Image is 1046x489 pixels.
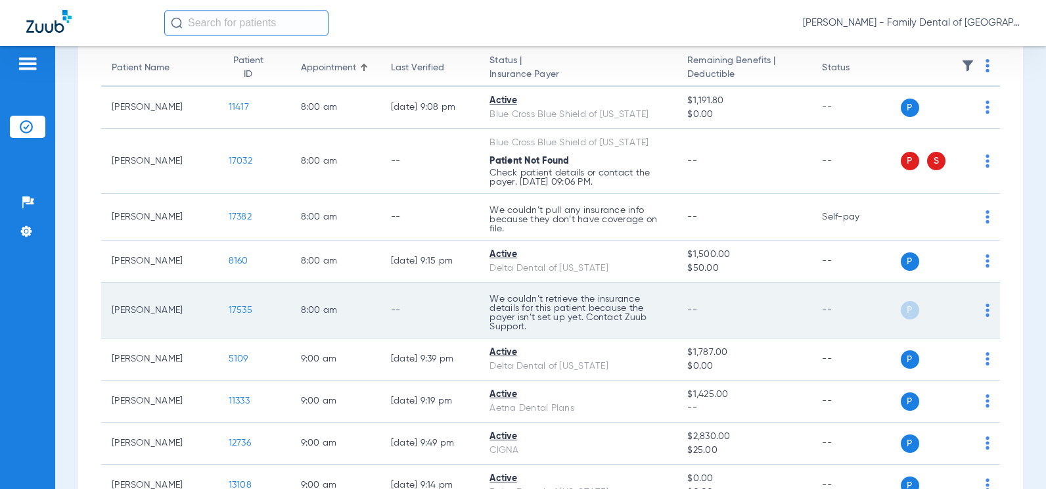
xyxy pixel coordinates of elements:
[479,50,677,87] th: Status |
[380,87,479,129] td: [DATE] 9:08 PM
[101,87,218,129] td: [PERSON_NAME]
[489,206,666,233] p: We couldn’t pull any insurance info because they don’t have coverage on file.
[489,136,666,150] div: Blue Cross Blue Shield of [US_STATE]
[687,346,801,360] span: $1,787.00
[101,241,218,283] td: [PERSON_NAME]
[687,306,697,315] span: --
[489,346,666,360] div: Active
[229,306,252,315] span: 17535
[101,381,218,423] td: [PERSON_NAME]
[290,423,380,465] td: 9:00 AM
[301,61,356,75] div: Appointment
[489,262,666,275] div: Delta Dental of [US_STATE]
[687,212,697,221] span: --
[986,59,989,72] img: group-dot-blue.svg
[811,87,900,129] td: --
[811,129,900,194] td: --
[986,436,989,450] img: group-dot-blue.svg
[901,392,919,411] span: P
[986,394,989,407] img: group-dot-blue.svg
[101,423,218,465] td: [PERSON_NAME]
[101,283,218,338] td: [PERSON_NAME]
[101,129,218,194] td: [PERSON_NAME]
[961,59,974,72] img: filter.svg
[687,108,801,122] span: $0.00
[380,129,479,194] td: --
[489,402,666,415] div: Aetna Dental Plans
[164,10,329,36] input: Search for patients
[101,194,218,241] td: [PERSON_NAME]
[986,101,989,114] img: group-dot-blue.svg
[229,156,252,166] span: 17032
[290,338,380,381] td: 9:00 AM
[986,154,989,168] img: group-dot-blue.svg
[901,350,919,369] span: P
[489,168,666,187] p: Check patient details or contact the payer. [DATE] 09:06 PM.
[290,129,380,194] td: 8:00 AM
[489,248,666,262] div: Active
[229,396,250,406] span: 11333
[901,252,919,271] span: P
[112,61,208,75] div: Patient Name
[290,87,380,129] td: 8:00 AM
[380,423,479,465] td: [DATE] 9:49 PM
[489,472,666,486] div: Active
[229,438,251,448] span: 12736
[687,360,801,373] span: $0.00
[811,283,900,338] td: --
[803,16,1020,30] span: [PERSON_NAME] - Family Dental of [GEOGRAPHIC_DATA]
[901,434,919,453] span: P
[489,444,666,457] div: CIGNA
[229,256,248,266] span: 8160
[290,194,380,241] td: 8:00 AM
[112,61,170,75] div: Patient Name
[301,61,370,75] div: Appointment
[229,212,252,221] span: 17382
[811,50,900,87] th: Status
[489,94,666,108] div: Active
[17,56,38,72] img: hamburger-icon
[489,388,666,402] div: Active
[229,54,280,81] div: Patient ID
[380,381,479,423] td: [DATE] 9:19 PM
[986,352,989,365] img: group-dot-blue.svg
[380,283,479,338] td: --
[687,68,801,81] span: Deductible
[290,241,380,283] td: 8:00 AM
[687,156,697,166] span: --
[290,381,380,423] td: 9:00 AM
[687,248,801,262] span: $1,500.00
[380,194,479,241] td: --
[101,338,218,381] td: [PERSON_NAME]
[687,388,801,402] span: $1,425.00
[391,61,444,75] div: Last Verified
[811,241,900,283] td: --
[489,430,666,444] div: Active
[901,301,919,319] span: P
[687,472,801,486] span: $0.00
[489,294,666,331] p: We couldn’t retrieve the insurance details for this patient because the payer isn’t set up yet. C...
[489,360,666,373] div: Delta Dental of [US_STATE]
[380,241,479,283] td: [DATE] 9:15 PM
[489,156,569,166] span: Patient Not Found
[927,152,945,170] span: S
[687,94,801,108] span: $1,191.80
[229,354,248,363] span: 5109
[687,262,801,275] span: $50.00
[391,61,468,75] div: Last Verified
[811,194,900,241] td: Self-pay
[986,210,989,223] img: group-dot-blue.svg
[26,10,72,33] img: Zuub Logo
[811,338,900,381] td: --
[986,254,989,268] img: group-dot-blue.svg
[380,338,479,381] td: [DATE] 9:39 PM
[489,108,666,122] div: Blue Cross Blue Shield of [US_STATE]
[687,402,801,415] span: --
[489,68,666,81] span: Insurance Payer
[687,430,801,444] span: $2,830.00
[811,423,900,465] td: --
[677,50,811,87] th: Remaining Benefits |
[229,54,268,81] div: Patient ID
[901,152,919,170] span: P
[229,103,249,112] span: 11417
